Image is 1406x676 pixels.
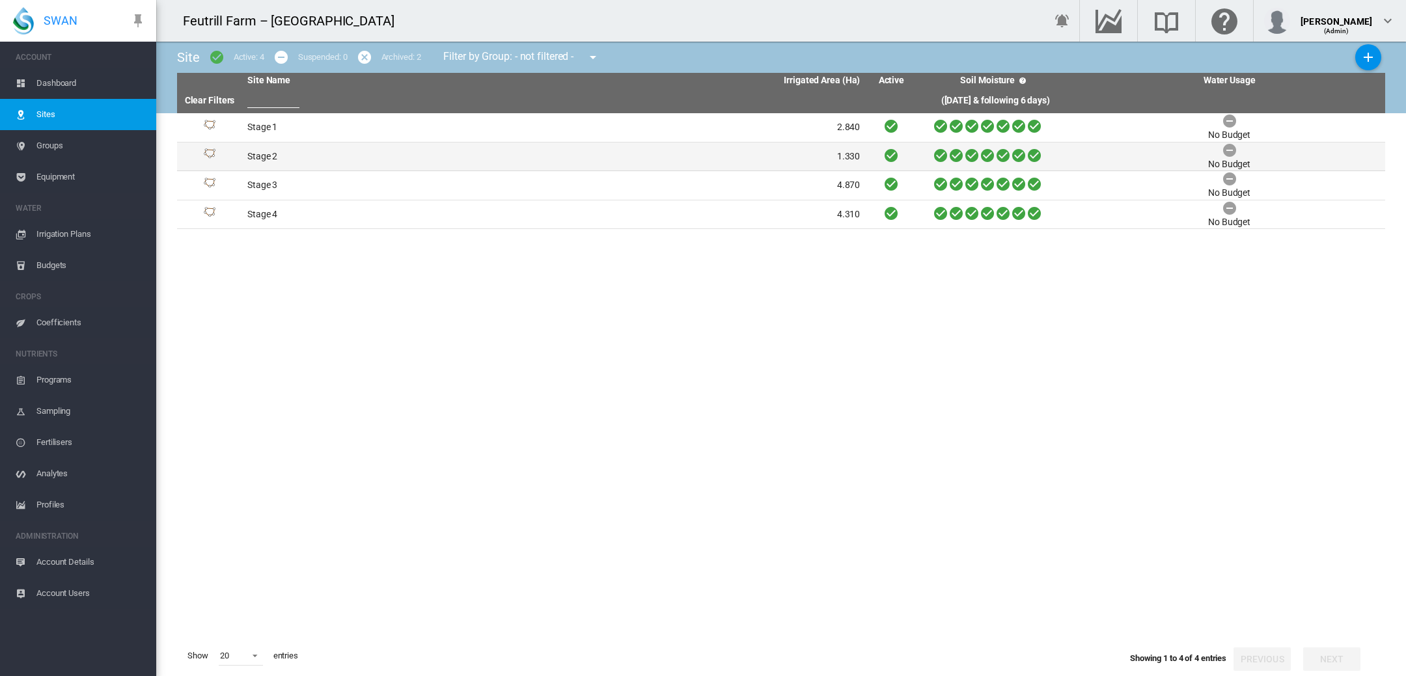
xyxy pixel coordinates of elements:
md-icon: icon-bell-ring [1054,13,1070,29]
td: 2.840 [554,113,866,142]
span: Groups [36,130,146,161]
td: Stage 4 [242,200,554,229]
md-icon: Search the knowledge base [1151,13,1182,29]
span: Showing 1 to 4 of 4 entries [1130,653,1226,663]
span: Show [182,645,214,667]
th: Site Name [242,73,554,88]
td: Stage 3 [242,171,554,200]
span: Account Users [36,578,146,609]
div: No Budget [1208,187,1250,200]
span: Site [177,49,200,65]
span: WATER [16,198,146,219]
span: Irrigation Plans [36,219,146,250]
img: 1.svg [202,148,217,164]
span: CROPS [16,286,146,307]
md-icon: icon-menu-down [585,49,601,65]
span: entries [268,645,303,667]
button: Next [1303,647,1360,671]
md-icon: Click here for help [1209,13,1240,29]
img: 1.svg [202,120,217,135]
span: ACCOUNT [16,47,146,68]
md-icon: icon-pin [130,13,146,29]
tr: Site Id: 26469 Stage 2 1.330 No Budget [177,142,1385,172]
div: Site Id: 26472 [182,207,237,223]
span: Account Details [36,547,146,578]
td: Stage 2 [242,142,554,171]
div: Suspended: 0 [298,51,348,63]
th: Active [865,73,917,88]
div: 20 [220,651,229,660]
a: Clear Filters [185,95,235,105]
div: Site Id: 26468 [182,120,237,135]
div: Site Id: 26470 [182,178,237,193]
div: [PERSON_NAME] [1301,10,1372,23]
td: 4.870 [554,171,866,200]
th: ([DATE] & following 6 days) [917,88,1073,113]
md-icon: icon-plus [1360,49,1376,65]
span: Budgets [36,250,146,281]
img: profile.jpg [1264,8,1290,34]
md-icon: icon-checkbox-marked-circle [209,49,225,65]
div: Archived: 2 [381,51,421,63]
tr: Site Id: 26472 Stage 4 4.310 No Budget [177,200,1385,230]
span: SWAN [44,12,77,29]
tr: Site Id: 26470 Stage 3 4.870 No Budget [177,171,1385,200]
md-icon: icon-minus-circle [273,49,289,65]
td: 1.330 [554,142,866,171]
td: 4.310 [554,200,866,229]
div: No Budget [1208,158,1250,171]
md-icon: icon-cancel [357,49,372,65]
div: Filter by Group: - not filtered - [434,44,610,70]
span: Programs [36,364,146,396]
span: (Admin) [1324,27,1349,34]
div: Site Id: 26469 [182,148,237,164]
button: icon-bell-ring [1049,8,1075,34]
div: No Budget [1208,216,1250,229]
span: Fertilisers [36,427,146,458]
button: Previous [1234,647,1291,671]
div: No Budget [1208,129,1250,142]
span: ADMINISTRATION [16,526,146,547]
span: Profiles [36,489,146,521]
span: Sampling [36,396,146,427]
span: Dashboard [36,68,146,99]
span: Sites [36,99,146,130]
th: Irrigated Area (Ha) [554,73,866,88]
md-icon: Go to the Data Hub [1093,13,1124,29]
img: 1.svg [202,207,217,223]
div: Feutrill Farm – [GEOGRAPHIC_DATA] [183,12,406,30]
button: Add New Site, define start date [1355,44,1381,70]
span: Coefficients [36,307,146,338]
span: NUTRIENTS [16,344,146,364]
md-icon: icon-chevron-down [1380,13,1396,29]
span: Analytes [36,458,146,489]
tr: Site Id: 26468 Stage 1 2.840 No Budget [177,113,1385,142]
md-icon: icon-help-circle [1015,73,1030,88]
td: Stage 1 [242,113,554,142]
div: Active: 4 [234,51,264,63]
th: Soil Moisture [917,73,1073,88]
button: icon-menu-down [580,44,606,70]
img: SWAN-Landscape-Logo-Colour-drop.png [13,7,34,34]
span: Equipment [36,161,146,193]
th: Water Usage [1073,73,1385,88]
img: 1.svg [202,178,217,193]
